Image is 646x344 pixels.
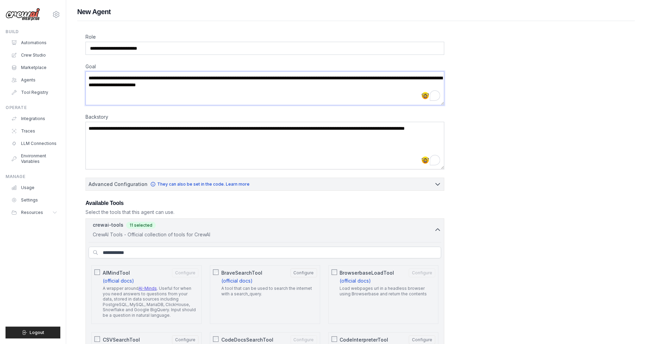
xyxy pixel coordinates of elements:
[8,150,60,167] a: Environment Variables
[8,37,60,48] a: Automations
[6,327,60,338] button: Logout
[126,222,156,229] span: 11 selected
[85,33,444,40] label: Role
[86,178,444,190] button: Advanced Configuration They can also be set in the code. Learn more
[89,181,148,188] span: Advanced Configuration
[8,207,60,218] button: Resources
[221,278,253,284] a: (official docs)
[6,174,60,179] div: Manage
[8,126,60,137] a: Traces
[172,268,199,277] button: AIMindTool (official docs) A wrapper aroundAI-Minds. Useful for when you need answers to question...
[30,330,44,335] span: Logout
[150,181,250,187] a: They can also be set in the code. Learn more
[139,286,157,291] a: AI-Minds
[409,268,435,277] button: BrowserbaseLoadTool (official docs) Load webpages url in a headless browser using Browserbase and...
[6,105,60,110] div: Operate
[103,286,199,318] p: A wrapper around . Useful for when you need answers to questions from your data, stored in data s...
[6,29,60,35] div: Build
[85,63,444,70] label: Goal
[8,138,60,149] a: LLM Connections
[85,199,444,207] h3: Available Tools
[93,231,434,238] p: CrewAI Tools - Official collection of tools for CrewAI
[103,278,134,284] a: (official docs)
[103,336,140,343] span: CSVSearchTool
[8,182,60,193] a: Usage
[340,286,436,296] p: Load webpages url in a headless browser using Browserbase and return the contents
[77,7,635,17] h1: New Agent
[103,269,130,276] span: AIMindTool
[291,268,317,277] button: BraveSearchTool (official docs) A tool that can be used to search the internet with a search_query.
[221,286,317,296] p: A tool that can be used to search the internet with a search_query.
[85,122,444,169] textarea: To enrich screen reader interactions, please activate Accessibility in Grammarly extension settings
[221,269,262,276] span: BraveSearchTool
[8,195,60,206] a: Settings
[340,278,371,284] a: (official docs)
[8,75,60,86] a: Agents
[85,209,444,216] p: Select the tools that this agent can use.
[340,336,388,343] span: CodeInterpreterTool
[85,114,444,120] label: Backstory
[8,113,60,124] a: Integrations
[8,62,60,73] a: Marketplace
[340,269,394,276] span: BrowserbaseLoadTool
[221,336,273,343] span: CodeDocsSearchTool
[8,50,60,61] a: Crew Studio
[21,210,43,215] span: Resources
[8,87,60,98] a: Tool Registry
[6,8,40,21] img: Logo
[89,222,441,238] button: crewai-tools 11 selected CrewAI Tools - Official collection of tools for CrewAI
[93,222,123,228] p: crewai-tools
[85,71,444,105] textarea: To enrich screen reader interactions, please activate Accessibility in Grammarly extension settings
